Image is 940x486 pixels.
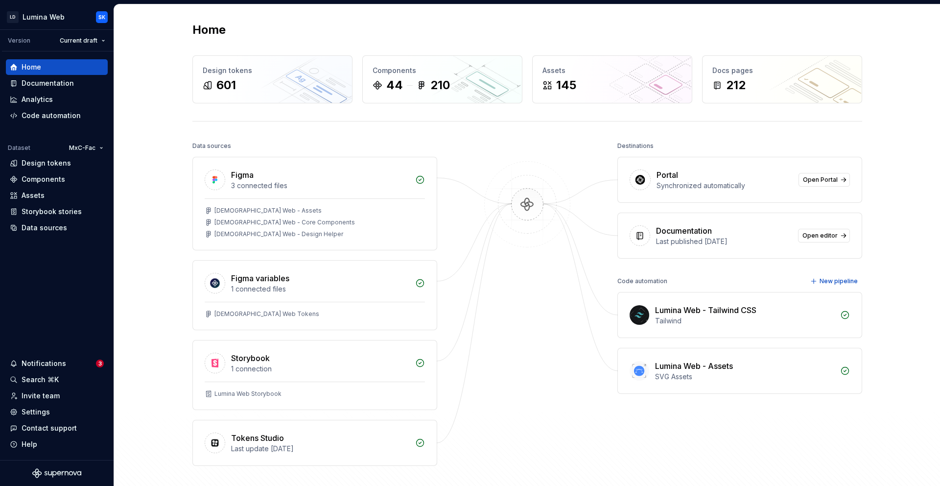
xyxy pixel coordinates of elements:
a: Storybook stories [6,204,108,219]
div: Last update [DATE] [231,444,409,454]
a: Assets145 [532,55,692,103]
span: Open Portal [803,176,838,184]
div: Components [373,66,512,75]
div: [DEMOGRAPHIC_DATA] Web - Core Components [214,219,355,226]
div: 3 connected files [231,181,409,191]
button: Search ⌘K [6,372,108,388]
div: Synchronized automatically [657,181,793,191]
a: Figma variables1 connected files[DEMOGRAPHIC_DATA] Web Tokens [192,260,437,330]
a: Invite team [6,388,108,404]
div: Analytics [22,95,53,104]
div: Assets [542,66,682,75]
div: SK [98,13,105,21]
div: 210 [430,77,450,93]
div: 145 [556,77,576,93]
a: Components44210 [362,55,522,103]
div: [DEMOGRAPHIC_DATA] Web - Design Helper [214,230,343,238]
a: Tokens StudioLast update [DATE] [192,420,437,466]
button: New pipeline [807,274,862,288]
div: Design tokens [203,66,342,75]
div: SVG Assets [655,372,834,382]
span: New pipeline [820,277,858,285]
div: Version [8,37,30,45]
a: Home [6,59,108,75]
button: Current draft [55,34,110,48]
div: Dataset [8,144,30,152]
div: Lumina Web - Tailwind CSS [655,304,756,316]
button: Help [6,437,108,452]
div: Code automation [22,111,81,121]
a: Open Portal [799,173,850,187]
button: Notifications3 [6,356,108,371]
div: 601 [216,77,236,93]
div: Lumina Web [23,12,65,22]
div: Data sources [22,223,67,233]
h2: Home [192,22,226,38]
div: Settings [22,407,50,417]
button: MxC-Fac [65,141,108,155]
div: Documentation [656,225,712,237]
span: 3 [96,360,104,367]
a: Analytics [6,92,108,107]
div: Help [22,439,37,449]
div: Last published [DATE] [656,237,792,246]
a: Design tokens601 [192,55,352,103]
a: Open editor [798,229,850,243]
a: Storybook1 connectionLumina Web Storybook [192,340,437,410]
div: Lumina Web Storybook [214,390,282,398]
div: [DEMOGRAPHIC_DATA] Web - Assets [214,207,322,215]
div: Lumina Web - Assets [655,360,733,372]
button: LDLumina WebSK [2,6,112,27]
div: Search ⌘K [22,375,59,385]
div: Storybook stories [22,207,82,217]
a: Docs pages212 [702,55,862,103]
div: 44 [386,77,403,93]
span: Open editor [802,232,838,240]
div: Storybook [231,352,270,364]
div: Home [22,62,41,72]
div: Assets [22,191,45,200]
div: LD [7,11,19,23]
div: Contact support [22,423,77,433]
div: Notifications [22,359,66,368]
div: Tailwind [655,316,834,326]
div: Portal [657,169,678,181]
a: Code automation [6,108,108,123]
a: Settings [6,404,108,420]
div: Invite team [22,391,60,401]
a: Data sources [6,220,108,236]
div: Destinations [617,139,654,153]
span: MxC-Fac [69,144,95,152]
div: Code automation [617,274,667,288]
div: Figma [231,169,254,181]
div: 1 connected files [231,284,409,294]
a: Figma3 connected files[DEMOGRAPHIC_DATA] Web - Assets[DEMOGRAPHIC_DATA] Web - Core Components[DEM... [192,157,437,250]
div: Figma variables [231,272,289,284]
div: Documentation [22,78,74,88]
a: Design tokens [6,155,108,171]
svg: Supernova Logo [32,468,81,478]
a: Components [6,171,108,187]
a: Documentation [6,75,108,91]
div: [DEMOGRAPHIC_DATA] Web Tokens [214,310,319,318]
button: Contact support [6,420,108,436]
div: Design tokens [22,158,71,168]
div: Data sources [192,139,231,153]
a: Assets [6,188,108,203]
div: Docs pages [712,66,852,75]
div: Components [22,174,65,184]
div: 1 connection [231,364,409,374]
span: Current draft [60,37,97,45]
div: 212 [726,77,746,93]
div: Tokens Studio [231,432,284,444]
